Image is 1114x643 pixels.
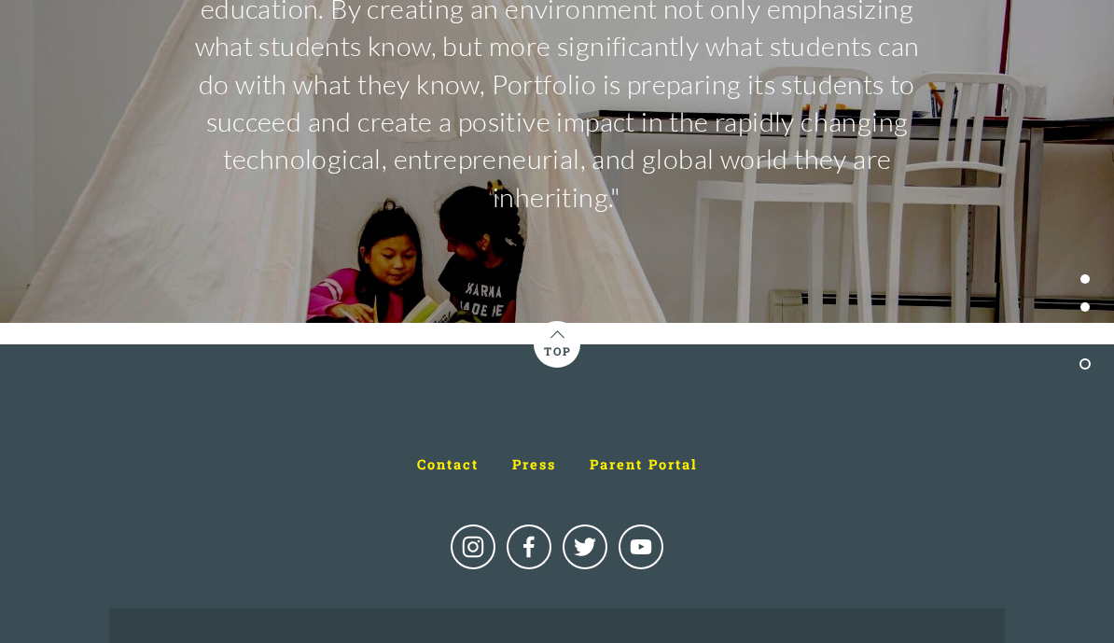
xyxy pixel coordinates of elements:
[417,454,479,473] a: Contact
[512,455,556,473] span: Press
[451,524,495,569] a: Instagram
[590,455,698,473] span: Parent Portal
[417,455,479,473] span: Contact
[507,524,551,569] a: Portfolio School
[590,454,698,473] a: Parent Portal
[619,524,663,569] a: Doug Schachtel
[563,524,607,569] a: Portfolio School
[512,454,556,473] a: Press
[534,323,580,356] a: Top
